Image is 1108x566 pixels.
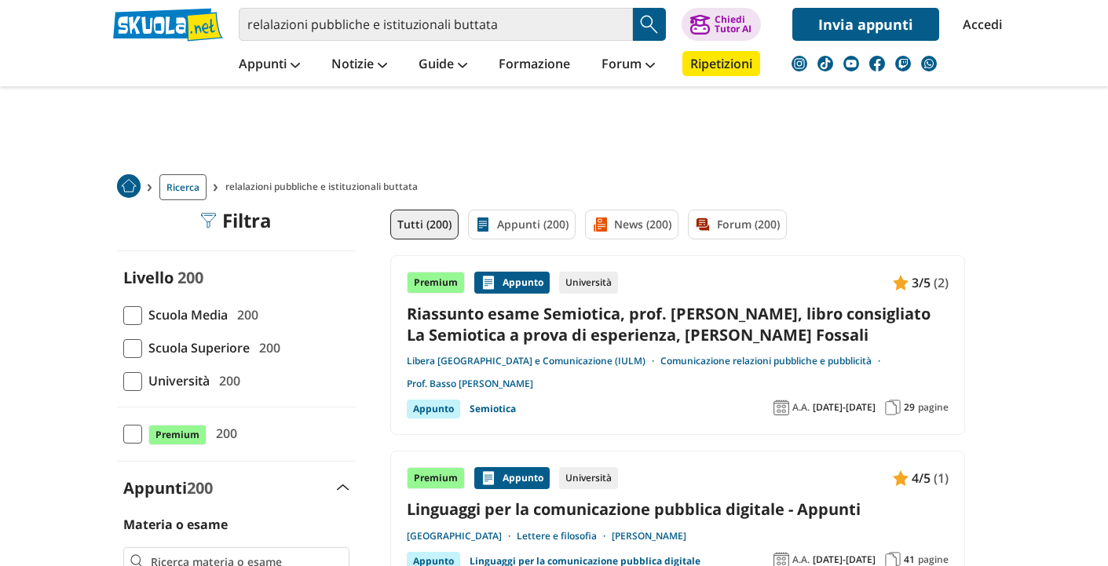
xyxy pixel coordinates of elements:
img: Apri e chiudi sezione [337,484,349,491]
span: 29 [904,401,915,414]
div: Appunto [407,400,460,418]
img: Appunti contenuto [481,470,496,486]
img: Pagine [885,400,901,415]
a: Ricerca [159,174,207,200]
span: A.A. [792,401,810,414]
img: Appunti contenuto [481,275,496,290]
a: Tutti (200) [390,210,459,239]
span: Scuola Superiore [142,338,250,358]
a: News (200) [585,210,678,239]
span: A.A. [792,553,810,566]
label: Livello [123,267,174,288]
span: (2) [934,272,949,293]
a: Comunicazione relazioni pubbliche e pubblicità [660,355,887,367]
a: Notizie [327,51,391,79]
span: [DATE]-[DATE] [813,401,876,414]
a: Invia appunti [792,8,939,41]
img: WhatsApp [921,56,937,71]
a: Libera [GEOGRAPHIC_DATA] e Comunicazione (IULM) [407,355,660,367]
button: Search Button [633,8,666,41]
a: Appunti (200) [468,210,576,239]
div: Filtra [200,210,272,232]
a: Guide [415,51,471,79]
img: News filtro contenuto [592,217,608,232]
span: 4/5 [912,468,931,488]
a: Appunti [235,51,304,79]
a: [GEOGRAPHIC_DATA] [407,530,517,542]
img: Filtra filtri mobile [200,213,216,228]
img: Appunti contenuto [893,275,909,290]
img: tiktok [817,56,833,71]
label: Materia o esame [123,516,228,533]
a: Accedi [963,8,996,41]
a: Home [117,174,141,200]
span: relalazioni pubbliche e istituzionali buttata [225,174,424,200]
span: 200 [187,477,213,498]
img: youtube [843,56,859,71]
input: Cerca appunti, riassunti o versioni [239,8,633,41]
a: Lettere e filosofia [517,530,612,542]
img: twitch [895,56,911,71]
span: Università [142,371,210,391]
span: pagine [918,401,949,414]
span: 41 [904,553,915,566]
img: Cerca appunti, riassunti o versioni [638,13,661,36]
a: Ripetizioni [682,51,760,76]
span: 3/5 [912,272,931,293]
div: Università [559,467,618,489]
a: Formazione [495,51,574,79]
a: Linguaggi per la comunicazione pubblica digitale - Appunti [407,498,949,520]
button: ChiediTutor AI [682,8,761,41]
a: Forum (200) [688,210,787,239]
img: instagram [792,56,807,71]
img: Appunti filtro contenuto [475,217,491,232]
span: (1) [934,468,949,488]
div: Università [559,272,618,294]
div: Premium [407,272,465,294]
div: Premium [407,467,465,489]
img: Appunti contenuto [893,470,909,486]
label: Appunti [123,477,213,498]
span: [DATE]-[DATE] [813,553,876,566]
span: 200 [253,338,280,358]
span: Premium [148,425,207,445]
span: Scuola Media [142,305,228,325]
span: 200 [231,305,258,325]
img: Forum filtro contenuto [695,217,711,232]
a: Prof. Basso [PERSON_NAME] [407,378,533,390]
span: 200 [210,423,237,444]
a: Forum [598,51,659,79]
div: Appunto [474,272,550,294]
div: Chiedi Tutor AI [715,15,751,34]
div: Appunto [474,467,550,489]
a: [PERSON_NAME] [612,530,686,542]
span: 200 [213,371,240,391]
a: Semiotica [470,400,516,418]
span: pagine [918,553,949,566]
span: 200 [177,267,203,288]
img: facebook [869,56,885,71]
img: Anno accademico [773,400,789,415]
img: Home [117,174,141,198]
a: Riassunto esame Semiotica, prof. [PERSON_NAME], libro consigliato La Semiotica a prova di esperie... [407,303,949,345]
